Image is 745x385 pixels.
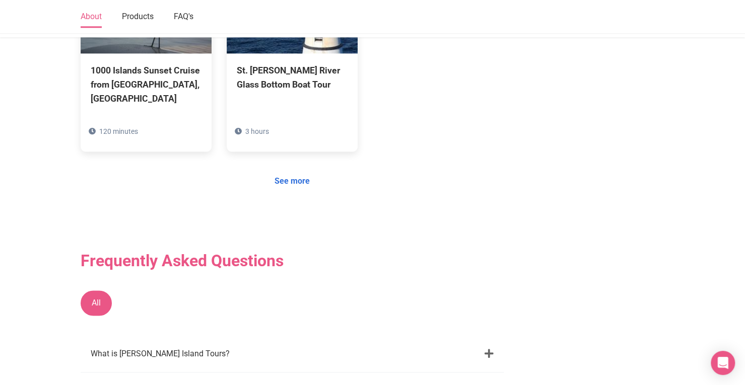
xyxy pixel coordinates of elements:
div: St. [PERSON_NAME] River Glass Bottom Boat Tour [237,63,348,92]
button: All [81,290,112,316]
div: Open Intercom Messenger [711,351,735,375]
span: 3 hours [245,127,269,135]
span: 120 minutes [99,127,138,135]
a: See more [268,172,316,191]
div: What is [PERSON_NAME] Island Tours? [81,336,504,372]
a: Products [122,7,154,28]
h2: Frequently Asked Questions [81,251,504,270]
a: About [81,7,102,28]
a: FAQ's [174,7,193,28]
div: 1000 Islands Sunset Cruise from [GEOGRAPHIC_DATA], [GEOGRAPHIC_DATA] [91,63,201,106]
